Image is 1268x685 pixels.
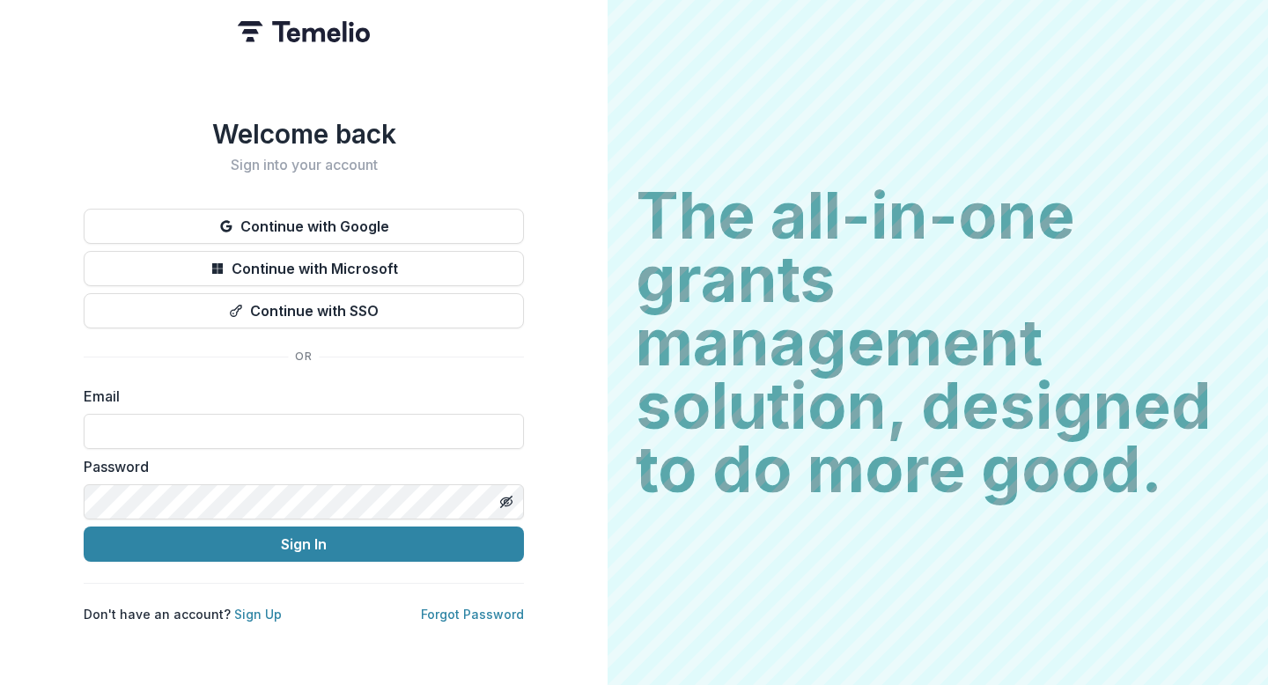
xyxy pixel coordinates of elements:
[84,251,524,286] button: Continue with Microsoft
[84,157,524,173] h2: Sign into your account
[84,293,524,328] button: Continue with SSO
[84,386,513,407] label: Email
[238,21,370,42] img: Temelio
[84,209,524,244] button: Continue with Google
[234,607,282,622] a: Sign Up
[84,456,513,477] label: Password
[84,527,524,562] button: Sign In
[84,118,524,150] h1: Welcome back
[84,605,282,623] p: Don't have an account?
[492,488,520,516] button: Toggle password visibility
[421,607,524,622] a: Forgot Password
